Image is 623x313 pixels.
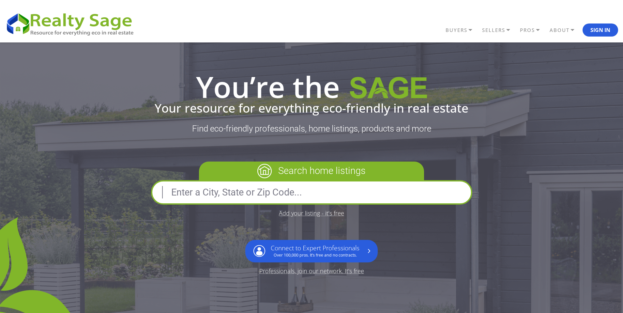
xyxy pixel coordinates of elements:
[5,10,140,37] img: REALTY SAGE
[279,210,344,216] a: Add your listing - it’s free
[199,162,424,180] p: Search home listings
[271,245,359,258] div: Connect to Expert Professionals
[156,184,443,200] input: Enter a City, State or Zip Code...
[5,124,618,134] p: Find eco-friendly professionals, home listings, products and more
[274,252,357,258] small: Over 100,000 pros. It’s free and no contracts.
[583,23,618,37] button: Sign In
[245,240,378,262] a: Connect to Expert ProfessionalsOver 100,000 pros. It’s free and no contracts.
[444,24,480,36] a: BUYERS
[548,24,583,36] a: ABOUT
[350,77,427,101] img: Realty Sage
[5,102,618,114] div: Your resource for everything eco-friendly in real estate
[518,24,548,36] a: PROS
[259,268,364,274] a: Professionals, join our network. It’s free
[5,72,618,101] h1: You’re the
[480,24,518,36] a: SELLERS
